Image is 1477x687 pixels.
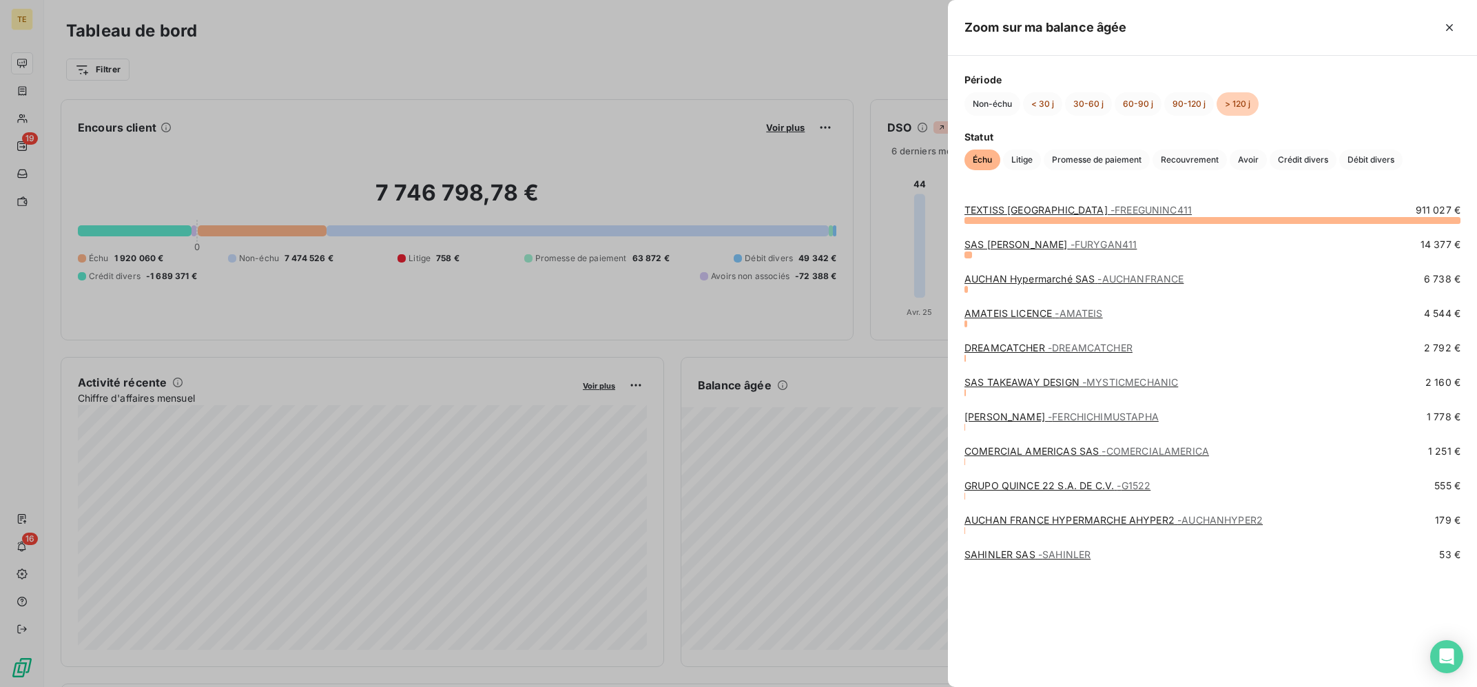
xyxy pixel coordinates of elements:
span: Période [964,72,1460,87]
span: - AMATEIS [1055,307,1102,319]
span: 6 738 € [1424,272,1460,286]
button: Promesse de paiement [1044,150,1150,170]
span: - SAHINLER [1038,548,1091,560]
span: - AUCHANFRANCE [1097,273,1184,285]
button: 30-60 j [1065,92,1112,116]
span: 14 377 € [1421,238,1460,252]
span: 555 € [1434,479,1460,493]
button: 90-120 j [1164,92,1214,116]
button: Litige [1003,150,1041,170]
span: 911 027 € [1416,203,1460,217]
span: - MYSTICMECHANIC [1082,376,1178,388]
a: SAS TAKEAWAY DESIGN [964,376,1178,388]
a: AMATEIS LICENCE [964,307,1103,319]
div: Open Intercom Messenger [1430,640,1463,673]
button: Échu [964,150,1000,170]
a: DREAMCATCHER [964,342,1133,353]
span: - COMERCIALAMERICA [1102,445,1209,457]
button: 60-90 j [1115,92,1161,116]
span: - FERCHICHIMUSTAPHA [1048,411,1159,422]
button: > 120 j [1217,92,1259,116]
a: AUCHAN Hypermarché SAS [964,273,1184,285]
button: Crédit divers [1270,150,1336,170]
a: AUCHAN FRANCE HYPERMARCHE AHYPER2 [964,514,1263,526]
span: 4 544 € [1424,307,1460,320]
span: 2 160 € [1425,376,1460,389]
span: Statut [964,130,1460,144]
span: 53 € [1439,548,1460,562]
span: - AUCHANHYPER2 [1177,514,1263,526]
span: 179 € [1435,513,1460,527]
button: Avoir [1230,150,1267,170]
span: - G1522 [1117,480,1150,491]
a: GRUPO QUINCE 22 S.A. DE C.V. [964,480,1150,491]
span: - FURYGAN411 [1071,238,1137,250]
a: [PERSON_NAME] [964,411,1159,422]
span: - DREAMCATCHER [1048,342,1133,353]
button: Non-échu [964,92,1020,116]
button: < 30 j [1023,92,1062,116]
span: 2 792 € [1424,341,1460,355]
span: 1 778 € [1427,410,1460,424]
h5: Zoom sur ma balance âgée [964,18,1127,37]
button: Débit divers [1339,150,1403,170]
a: SAS [PERSON_NAME] [964,238,1137,250]
span: 1 251 € [1428,444,1460,458]
button: Recouvrement [1153,150,1227,170]
span: - FREEGUNINC411 [1111,204,1192,216]
a: COMERCIAL AMERICAS SAS [964,445,1209,457]
a: TEXTISS [GEOGRAPHIC_DATA] [964,204,1192,216]
a: SAHINLER SAS [964,548,1091,560]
